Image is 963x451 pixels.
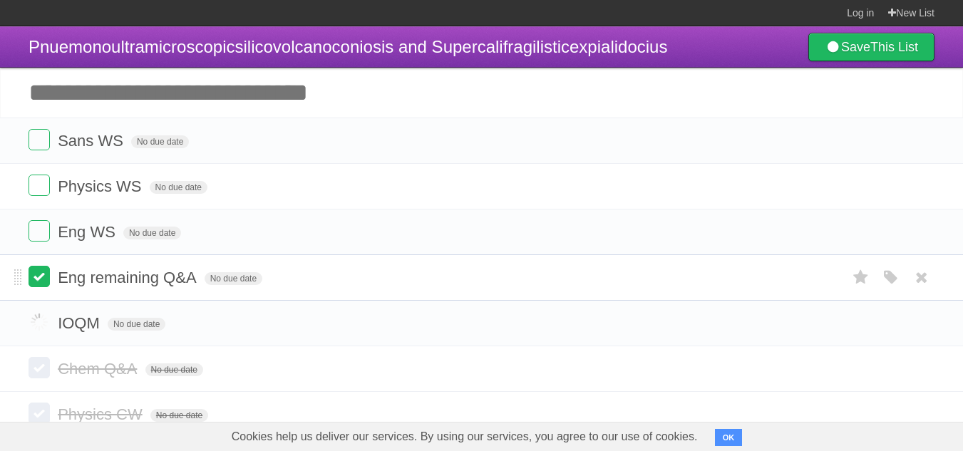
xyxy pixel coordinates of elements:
[58,405,146,423] span: Physics CW
[58,132,127,150] span: Sans WS
[29,266,50,287] label: Done
[58,177,145,195] span: Physics WS
[29,37,667,56] span: Pnuemonoultramicroscopicsilicovolcanoconiosis and Supercalifragilisticexpialidocius
[870,40,918,54] b: This List
[29,403,50,424] label: Done
[808,33,934,61] a: SaveThis List
[58,269,200,286] span: Eng remaining Q&A
[29,357,50,378] label: Done
[848,266,875,289] label: Star task
[58,223,119,241] span: Eng WS
[58,314,103,332] span: IOQM
[108,318,165,331] span: No due date
[131,135,189,148] span: No due date
[29,220,50,242] label: Done
[29,175,50,196] label: Done
[29,129,50,150] label: Done
[715,429,743,446] button: OK
[58,360,140,378] span: Chem Q&A
[150,409,208,422] span: No due date
[217,423,712,451] span: Cookies help us deliver our services. By using our services, you agree to our use of cookies.
[205,272,262,285] span: No due date
[150,181,207,194] span: No due date
[145,363,203,376] span: No due date
[123,227,181,239] span: No due date
[29,311,50,333] label: Done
